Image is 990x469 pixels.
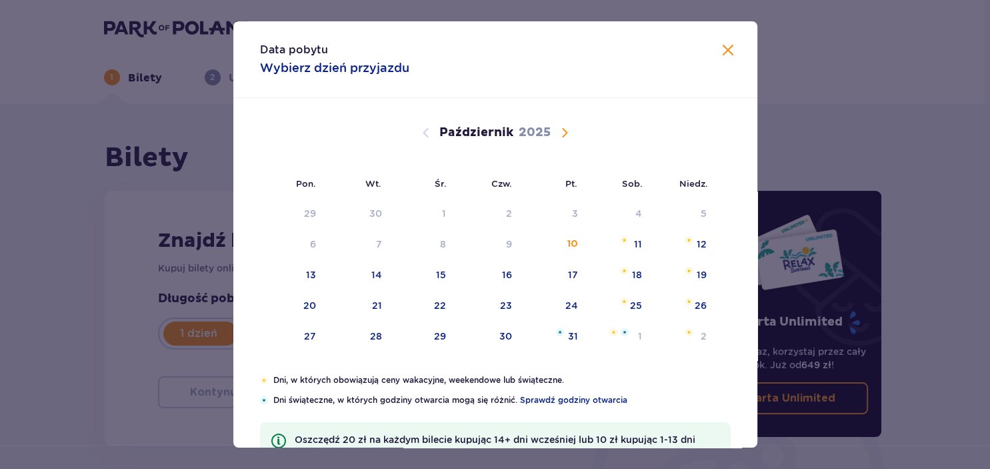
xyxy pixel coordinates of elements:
[519,125,551,141] p: 2025
[296,178,316,189] small: Pon.
[260,199,326,229] td: Data niedostępna. poniedziałek, 29 września 2025
[371,268,382,282] div: 14
[685,236,693,244] img: Pomarańczowa gwiazdka
[521,230,587,260] td: piątek, 10 października 2025
[521,261,587,290] td: piątek, 17 października 2025
[587,230,651,260] td: sobota, 11 października 2025
[565,178,577,189] small: Pt.
[303,299,316,312] div: 20
[567,268,577,282] div: 17
[651,322,716,352] td: niedziela, 2 listopada 2025
[370,330,382,343] div: 28
[521,199,587,229] td: Data niedostępna. piątek, 3 października 2025
[695,299,707,312] div: 26
[679,178,708,189] small: Niedz.
[620,236,629,244] img: Pomarańczowa gwiazdka
[376,238,382,251] div: 7
[273,374,730,386] p: Dni, w których obowiązują ceny wakacyjne, weekendowe lub świąteczne.
[260,292,326,321] td: poniedziałek, 20 października 2025
[455,292,521,321] td: czwartek, 23 października 2025
[567,238,577,251] div: 10
[521,322,587,352] td: piątek, 31 października 2025
[500,299,512,312] div: 23
[620,267,629,275] img: Pomarańczowa gwiazdka
[439,125,513,141] p: Październik
[701,330,707,343] div: 2
[391,261,456,290] td: środa, 15 października 2025
[391,230,456,260] td: Data niedostępna. środa, 8 października 2025
[701,207,707,220] div: 5
[632,268,642,282] div: 18
[587,322,651,352] td: sobota, 1 listopada 2025
[557,125,573,141] button: Następny miesiąc
[391,199,456,229] td: Data niedostępna. środa, 1 października 2025
[587,261,651,290] td: sobota, 18 października 2025
[260,322,326,352] td: poniedziałek, 27 października 2025
[260,230,326,260] td: Data niedostępna. poniedziałek, 6 października 2025
[304,207,316,220] div: 29
[436,268,446,282] div: 15
[651,261,716,290] td: niedziela, 19 października 2025
[306,268,316,282] div: 13
[435,178,447,189] small: Śr.
[369,207,382,220] div: 30
[455,261,521,290] td: czwartek, 16 października 2025
[455,322,521,352] td: czwartek, 30 października 2025
[442,207,446,220] div: 1
[651,292,716,321] td: niedziela, 26 października 2025
[325,261,391,290] td: wtorek, 14 października 2025
[521,292,587,321] td: piątek, 24 października 2025
[440,238,446,251] div: 8
[418,125,434,141] button: Poprzedni miesiąc
[343,446,375,460] a: Cennik
[325,230,391,260] td: Data niedostępna. wtorek, 7 października 2025
[260,43,328,57] p: Data pobytu
[260,261,326,290] td: poniedziałek, 13 października 2025
[372,299,382,312] div: 21
[260,60,409,76] p: Wybierz dzień przyjazdu
[434,330,446,343] div: 29
[634,238,642,251] div: 11
[565,299,577,312] div: 24
[620,298,629,306] img: Pomarańczowa gwiazdka
[273,394,731,406] p: Dni świąteczne, w których godziny otwarcia mogą się różnić.
[635,207,642,220] div: 4
[310,238,316,251] div: 6
[685,267,693,275] img: Pomarańczowa gwiazdka
[587,199,651,229] td: Data niedostępna. sobota, 4 października 2025
[391,292,456,321] td: środa, 22 października 2025
[455,230,521,260] td: Data niedostępna. czwartek, 9 października 2025
[499,330,512,343] div: 30
[391,322,456,352] td: środa, 29 października 2025
[720,43,736,59] button: Zamknij
[434,299,446,312] div: 22
[556,328,564,336] img: Niebieska gwiazdka
[260,376,269,384] img: Pomarańczowa gwiazdka
[325,199,391,229] td: Data niedostępna. wtorek, 30 września 2025
[651,230,716,260] td: niedziela, 12 października 2025
[260,396,268,404] img: Niebieska gwiazdka
[520,394,627,406] a: Sprawdź godziny otwarcia
[295,433,720,460] p: Oszczędź 20 zł na każdym bilecie kupując 14+ dni wcześniej lub 10 zł kupując 1-13 dni wcześniej!
[491,178,512,189] small: Czw.
[621,328,629,336] img: Niebieska gwiazdka
[697,238,707,251] div: 12
[685,328,693,336] img: Pomarańczowa gwiazdka
[609,328,618,336] img: Pomarańczowa gwiazdka
[365,178,381,189] small: Wt.
[325,322,391,352] td: wtorek, 28 października 2025
[587,292,651,321] td: sobota, 25 października 2025
[571,207,577,220] div: 3
[697,268,707,282] div: 19
[630,299,642,312] div: 25
[567,330,577,343] div: 31
[304,330,316,343] div: 27
[325,292,391,321] td: wtorek, 21 października 2025
[506,238,512,251] div: 9
[502,268,512,282] div: 16
[638,330,642,343] div: 1
[685,298,693,306] img: Pomarańczowa gwiazdka
[622,178,643,189] small: Sob.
